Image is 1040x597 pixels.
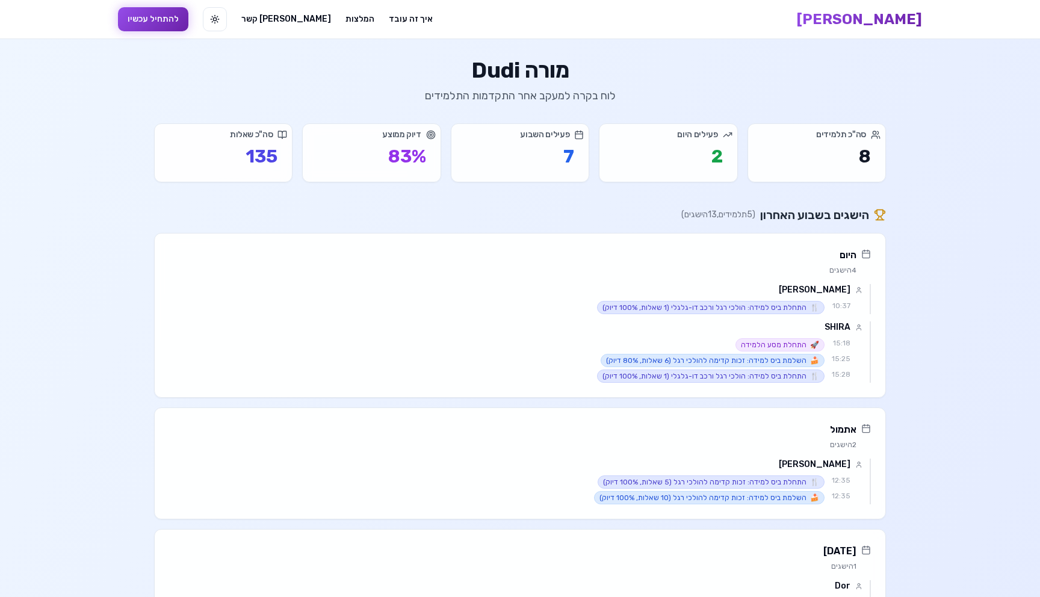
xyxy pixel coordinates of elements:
[241,13,331,25] a: [PERSON_NAME] קשר
[345,13,374,25] a: המלצות
[830,422,856,437] h3: אתמול
[810,340,819,350] span: 🚀
[810,303,819,312] span: 🍴
[829,301,850,311] span: 10:37
[825,321,850,333] span: SHIRA
[829,491,850,501] span: 12:35
[230,129,273,141] span: סה"כ שאלות
[763,146,871,167] p: 8
[829,475,850,485] span: 12:35
[466,146,574,167] p: 7
[603,477,806,487] span: התחלת ביס למידה: זכות קדימה להולכי רגל (5 שאלות, 100% דיוק)
[779,284,850,296] span: [PERSON_NAME]
[829,370,850,379] span: 15:28
[599,493,806,503] span: השלמת ביס למידה: זכות קדימה להולכי רגל (10 שאלות, 100% דיוק)
[760,206,869,223] h2: הישגים בשבוע האחרון
[317,146,426,167] p: 83 %
[520,129,569,141] span: פעילים השבוע
[741,340,806,350] span: התחלת מסע הלמידה
[829,338,850,348] span: 15:18
[810,356,819,365] span: 🍰
[602,371,806,381] span: התחלת ביס למידה: הולכי רגל ורכב דו-גלגלי (1 שאלות, 100% דיוק)
[154,58,886,82] h1: מורה Dudi
[614,146,722,167] p: 2
[810,493,819,503] span: 🍰
[830,441,856,449] span: 2 הישגים
[118,7,188,31] button: להתחיל עכשיו
[606,356,806,365] span: השלמת ביס למידה: זכות קדימה להולכי רגל (6 שאלות, 80% דיוק)
[169,146,277,167] p: 135
[810,477,819,487] span: 🍴
[779,459,850,471] span: [PERSON_NAME]
[154,87,886,104] p: לוח בקרה למעקב אחר התקדמות התלמידים
[835,580,850,592] span: Dor
[829,248,856,262] h3: היום
[389,13,433,25] a: איך זה עובד
[810,371,819,381] span: 🍴
[677,129,717,141] span: פעילים היום
[816,129,866,141] span: סה"כ תלמידים
[681,209,755,221] span: ( 5 תלמידים, 13 הישגים)
[797,10,922,29] a: [PERSON_NAME]
[823,544,856,558] h3: [DATE]
[602,303,806,312] span: התחלת ביס למידה: הולכי רגל ורכב דו-גלגלי (1 שאלות, 100% דיוק)
[831,562,856,571] span: 1 הישגים
[382,129,421,141] span: דיוק ממוצע
[829,354,850,363] span: 15:25
[829,266,856,274] span: 4 הישגים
